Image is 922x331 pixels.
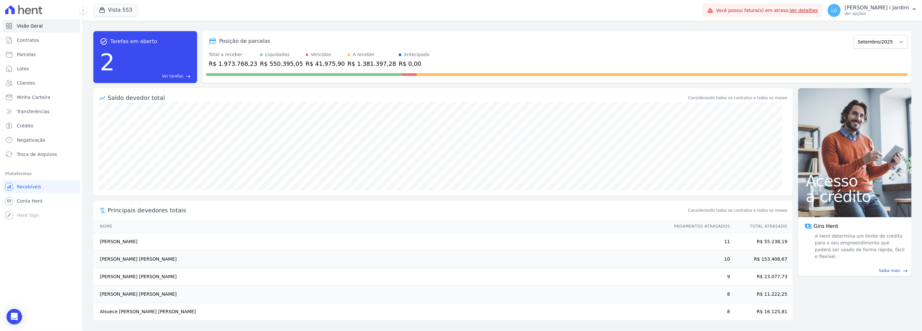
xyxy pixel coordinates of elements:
[668,220,730,233] th: Pagamentos Atrasados
[3,105,80,118] a: Transferências
[17,198,42,204] span: Conta Hent
[93,268,668,286] td: [PERSON_NAME] [PERSON_NAME]
[806,189,904,204] span: a crédito
[716,7,818,14] span: Você possui fatura(s) em atraso.
[117,73,191,79] a: Ver tarefas east
[831,8,837,13] span: LG
[399,59,430,68] div: R$ 0,00
[404,51,430,58] div: Antecipado
[668,303,730,321] td: 8
[17,108,50,115] span: Transferências
[108,93,687,102] div: Saldo devedor total
[93,4,138,16] button: Vista 553
[260,59,303,68] div: R$ 550.395,05
[814,222,838,230] span: Giro Hent
[806,173,904,189] span: Acesso
[108,206,687,215] span: Principais devedores totais
[93,220,668,233] th: Nome
[3,48,80,61] a: Parcelas
[668,286,730,303] td: 8
[730,251,793,268] td: R$ 153.408,67
[17,137,45,143] span: Negativação
[17,183,41,190] span: Recebíveis
[802,268,908,274] a: Saiba mais east
[3,77,80,89] a: Clientes
[3,148,80,161] a: Troca de Arquivos
[219,37,270,45] div: Posição de parcelas
[730,220,793,233] th: Total Atrasado
[93,286,668,303] td: [PERSON_NAME] [PERSON_NAME]
[5,170,77,178] div: Plataformas
[209,59,257,68] div: R$ 1.973.768,23
[3,19,80,32] a: Visão Geral
[353,51,375,58] div: A receber
[93,251,668,268] td: [PERSON_NAME] [PERSON_NAME]
[3,134,80,147] a: Negativação
[668,268,730,286] td: 9
[348,59,396,68] div: R$ 1.381.397,28
[822,1,922,19] button: LG [PERSON_NAME] i Jardim Ver opções
[306,59,345,68] div: R$ 41.975,90
[845,5,909,11] p: [PERSON_NAME] i Jardim
[17,51,36,58] span: Parcelas
[730,268,793,286] td: R$ 23.077,73
[879,268,900,274] span: Saiba mais
[790,8,818,13] a: Ver detalhes
[265,51,290,58] div: Liquidados
[903,268,908,273] span: east
[3,195,80,207] a: Conta Hent
[17,23,43,29] span: Visão Geral
[3,91,80,104] a: Minha Carteira
[3,34,80,47] a: Contratos
[93,233,668,251] td: [PERSON_NAME]
[730,303,793,321] td: R$ 16.125,81
[100,38,108,45] span: task_alt
[3,119,80,132] a: Crédito
[311,51,331,58] div: Vencidos
[17,80,35,86] span: Clientes
[93,303,668,321] td: Alsuece [PERSON_NAME] [PERSON_NAME]
[17,65,29,72] span: Lotes
[845,11,909,16] p: Ver opções
[730,233,793,251] td: R$ 55.238,19
[110,38,157,45] span: Tarefas em aberto
[209,51,257,58] div: Total a receber
[814,233,905,260] span: A Hent determina um limite de crédito para o seu empreendimento que poderá ser usado de forma ráp...
[100,45,115,79] div: 2
[668,233,730,251] td: 11
[17,37,39,43] span: Contratos
[162,73,183,79] span: Ver tarefas
[17,151,57,158] span: Troca de Arquivos
[17,94,50,100] span: Minha Carteira
[186,74,191,79] span: east
[730,286,793,303] td: R$ 11.222,25
[688,207,787,213] span: Considerando todos os contratos e todos os meses
[17,123,33,129] span: Crédito
[6,309,22,325] div: Open Intercom Messenger
[3,62,80,75] a: Lotes
[3,180,80,193] a: Recebíveis
[688,95,787,101] div: Considerando todos os contratos e todos os meses
[668,251,730,268] td: 10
